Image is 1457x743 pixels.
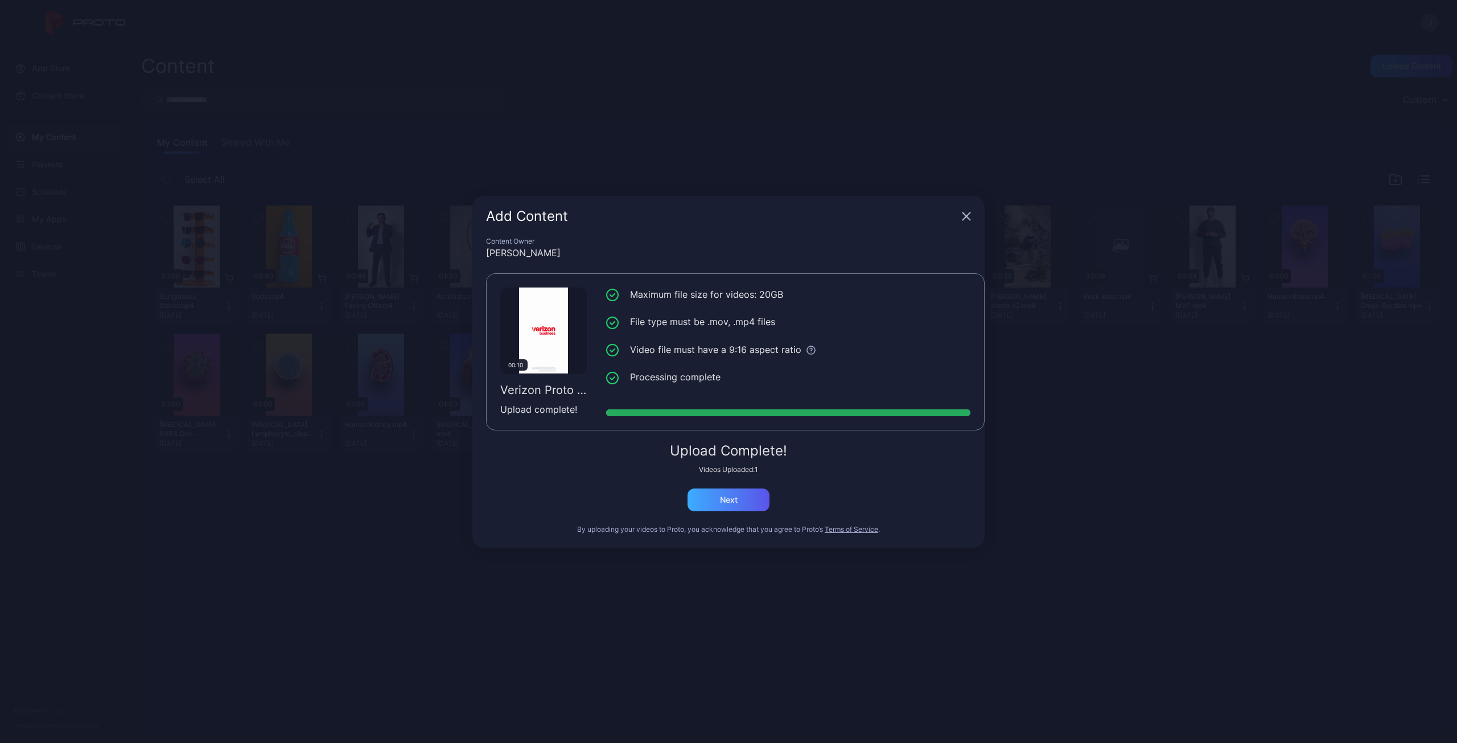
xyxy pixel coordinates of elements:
[720,495,738,504] div: Next
[486,525,971,534] div: By uploading your videos to Proto, you acknowledge that you agree to Proto’s .
[825,525,878,534] button: Terms of Service
[500,403,587,416] div: Upload complete!
[606,288,970,302] li: Maximum file size for videos: 20GB
[486,444,971,458] div: Upload Complete!
[486,237,971,246] div: Content Owner
[504,359,528,371] div: 00:10
[486,246,971,260] div: [PERSON_NAME]
[606,343,970,357] li: Video file must have a 9:16 aspect ratio
[606,315,970,329] li: File type must be .mov, .mp4 files
[688,489,769,511] button: Next
[500,383,587,397] div: Verizon Proto v2.mp4
[486,465,971,474] div: Videos Uploaded: 1
[486,210,957,223] div: Add Content
[606,370,970,384] li: Processing complete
